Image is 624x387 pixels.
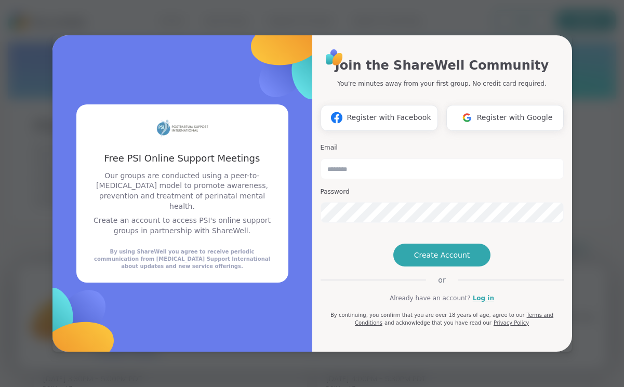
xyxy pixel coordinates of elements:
[321,105,438,131] button: Register with Facebook
[327,108,347,127] img: ShareWell Logomark
[473,293,494,303] a: Log in
[393,244,491,266] button: Create Account
[330,312,525,318] span: By continuing, you confirm that you are over 18 years of age, agree to our
[414,250,470,260] span: Create Account
[426,275,458,285] span: or
[89,248,276,270] div: By using ShareWell you agree to receive periodic communication from [MEDICAL_DATA] Support Intern...
[321,188,564,196] h3: Password
[446,105,564,131] button: Register with Google
[384,320,492,326] span: and acknowledge that you have read our
[477,112,553,123] span: Register with Google
[390,293,471,303] span: Already have an account?
[335,56,549,75] h1: Join the ShareWell Community
[337,79,546,88] p: You're minutes away from your first group. No credit card required.
[89,171,276,211] p: Our groups are conducted using a peer-to-[MEDICAL_DATA] model to promote awareness, prevention an...
[321,143,564,152] h3: Email
[323,46,346,69] img: ShareWell Logo
[156,117,208,139] img: partner logo
[89,152,276,165] h3: Free PSI Online Support Meetings
[347,112,431,123] span: Register with Facebook
[89,216,276,236] p: Create an account to access PSI's online support groups in partnership with ShareWell.
[457,108,477,127] img: ShareWell Logomark
[494,320,529,326] a: Privacy Policy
